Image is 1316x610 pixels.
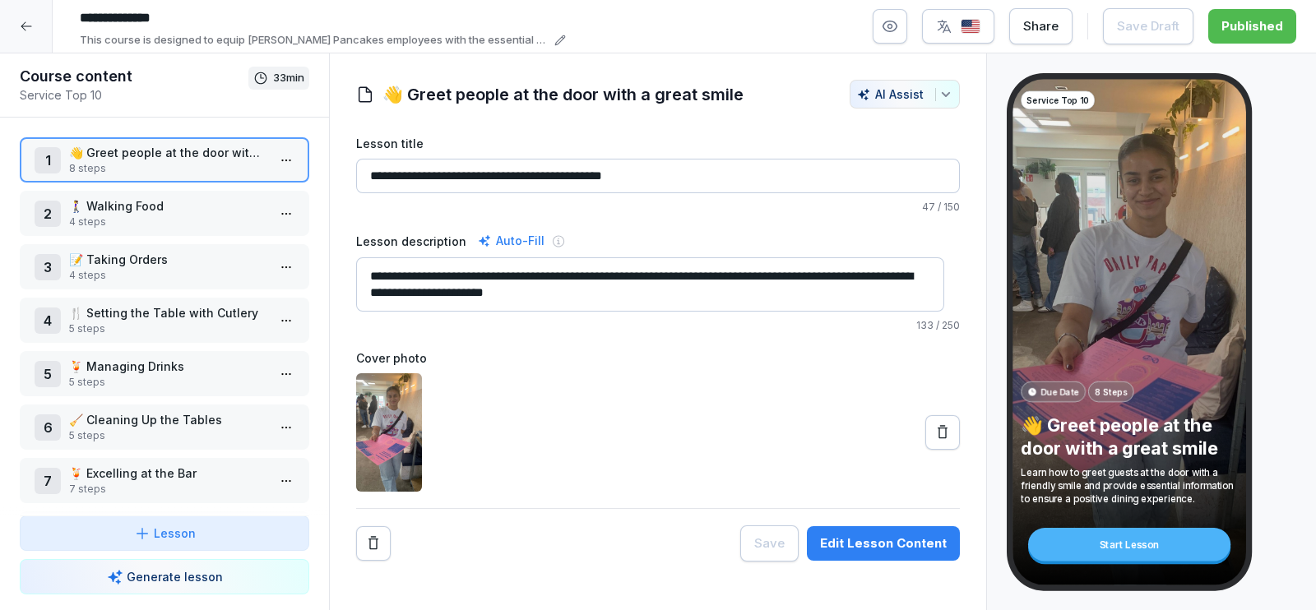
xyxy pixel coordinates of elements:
button: Remove [356,526,391,561]
p: 4 steps [69,268,266,283]
div: 3 [35,254,61,280]
p: 📝 Taking Orders [69,251,266,268]
label: Lesson description [356,233,466,250]
button: Edit Lesson Content [807,526,960,561]
div: 7🍹 Excelling at the Bar7 steps [20,458,309,503]
p: 🍹 Managing Drinks [69,358,266,375]
p: 5 steps [69,428,266,443]
p: Learn how to greet guests at the door with a friendly smile and provide essential information to ... [1021,466,1238,506]
div: Edit Lesson Content [820,534,947,552]
div: 3📝 Taking Orders4 steps [20,244,309,289]
p: 👋 Greet people at the door with a great smile [1021,414,1238,459]
img: us.svg [961,19,980,35]
p: 🍹 Excelling at the Bar [69,464,266,482]
div: 2 [35,201,61,227]
p: 5 steps [69,321,266,336]
div: 4🍴 Setting the Table with Cutlery5 steps [20,298,309,343]
p: Service Top 10 [20,86,248,104]
p: 5 steps [69,375,266,390]
button: AI Assist [850,80,960,109]
label: Cover photo [356,349,960,367]
p: 4 steps [69,215,266,229]
div: 2🚶‍♀️ Walking Food4 steps [20,191,309,236]
p: 7 steps [69,482,266,497]
div: 1 [35,147,61,173]
p: Service Top 10 [1026,94,1090,106]
p: 🧹 Cleaning Up the Tables [69,411,266,428]
div: 5 [35,361,61,387]
p: 8 Steps [1095,386,1128,398]
div: 5🍹 Managing Drinks5 steps [20,351,309,396]
div: Auto-Fill [475,231,548,251]
p: Generate lesson [127,568,223,585]
div: 6🧹 Cleaning Up the Tables5 steps [20,404,309,450]
span: 47 [922,201,935,213]
p: This course is designed to equip [PERSON_NAME] Pancakes employees with the essential skills and s... [80,32,549,49]
div: Save Draft [1117,17,1179,35]
div: AI Assist [857,87,952,101]
p: 8 steps [69,161,266,176]
p: 🚶‍♀️ Walking Food [69,197,266,215]
div: 7 [35,468,61,494]
p: 33 min [273,70,304,86]
p: Lesson [154,525,196,542]
p: / 150 [356,200,960,215]
h1: 👋 Greet people at the door with a great smile [382,82,744,107]
h1: Course content [20,67,248,86]
div: Published [1221,17,1283,35]
p: / 250 [356,318,960,333]
div: Start Lesson [1028,528,1230,561]
div: 4 [35,307,61,334]
button: Share [1009,8,1073,44]
p: 👋 Greet people at the door with a great smile [69,144,266,161]
p: Due Date [1040,386,1079,398]
div: 6 [35,414,61,441]
img: clx1ojgre000635715ikktf8o.jpg [356,373,422,492]
div: Save [754,534,785,552]
div: 1👋 Greet people at the door with a great smile8 steps [20,137,309,183]
button: Save [740,525,799,561]
button: Generate lesson [20,559,309,594]
label: Lesson title [356,135,960,152]
button: Lesson [20,515,309,551]
button: Save Draft [1103,8,1193,44]
span: 133 [916,319,934,331]
div: Share [1023,17,1059,35]
button: Published [1208,9,1296,44]
p: 🍴 Setting the Table with Cutlery [69,304,266,321]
